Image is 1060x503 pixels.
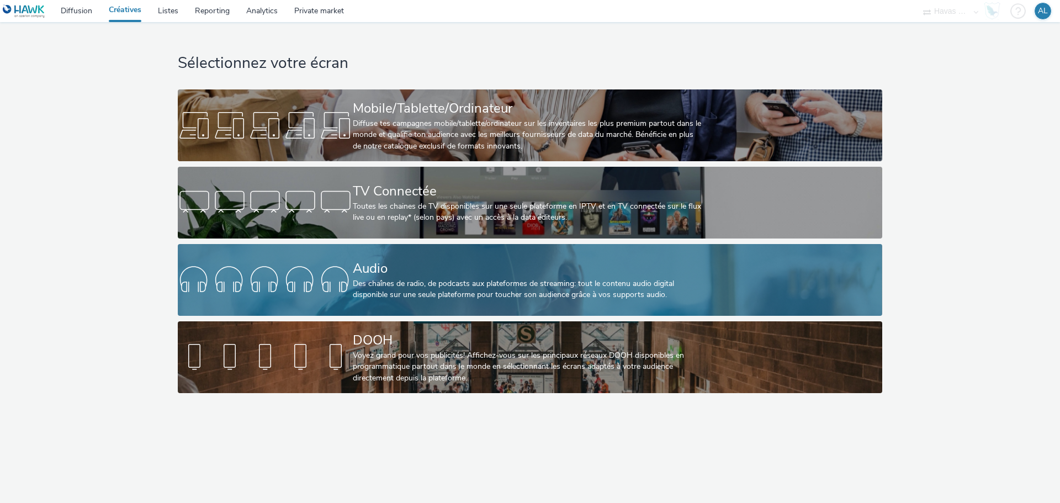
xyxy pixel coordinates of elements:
[178,321,882,393] a: DOOHVoyez grand pour vos publicités! Affichez-vous sur les principaux réseaux DOOH disponibles en...
[353,118,703,152] div: Diffuse tes campagnes mobile/tablette/ordinateur sur les inventaires les plus premium partout dan...
[353,182,703,201] div: TV Connectée
[178,167,882,239] a: TV ConnectéeToutes les chaines de TV disponibles sur une seule plateforme en IPTV et en TV connec...
[353,99,703,118] div: Mobile/Tablette/Ordinateur
[353,331,703,350] div: DOOH
[3,4,45,18] img: undefined Logo
[353,350,703,384] div: Voyez grand pour vos publicités! Affichez-vous sur les principaux réseaux DOOH disponibles en pro...
[353,278,703,301] div: Des chaînes de radio, de podcasts aux plateformes de streaming: tout le contenu audio digital dis...
[353,201,703,224] div: Toutes les chaines de TV disponibles sur une seule plateforme en IPTV et en TV connectée sur le f...
[984,2,1000,20] img: Hawk Academy
[178,244,882,316] a: AudioDes chaînes de radio, de podcasts aux plateformes de streaming: tout le contenu audio digita...
[178,89,882,161] a: Mobile/Tablette/OrdinateurDiffuse tes campagnes mobile/tablette/ordinateur sur les inventaires le...
[178,53,882,74] h1: Sélectionnez votre écran
[353,259,703,278] div: Audio
[1038,3,1048,19] div: AL
[984,2,1005,20] a: Hawk Academy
